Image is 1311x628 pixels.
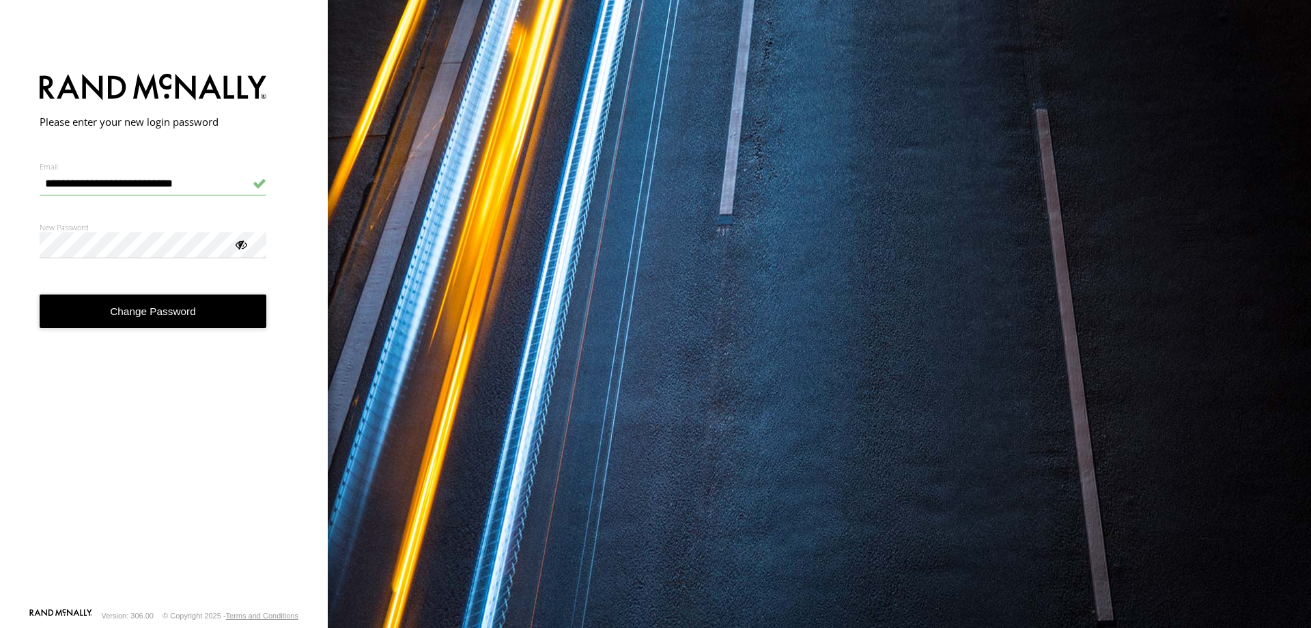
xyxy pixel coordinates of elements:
a: Visit our Website [29,609,92,623]
button: Change Password [40,295,267,328]
label: New Password [40,222,267,232]
img: Rand McNally [40,71,267,106]
div: © Copyright 2025 - [163,612,298,620]
a: Terms and Conditions [226,612,298,620]
h2: Please enter your new login password [40,115,267,128]
label: Email [40,161,267,172]
div: Version: 306.00 [102,612,154,620]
